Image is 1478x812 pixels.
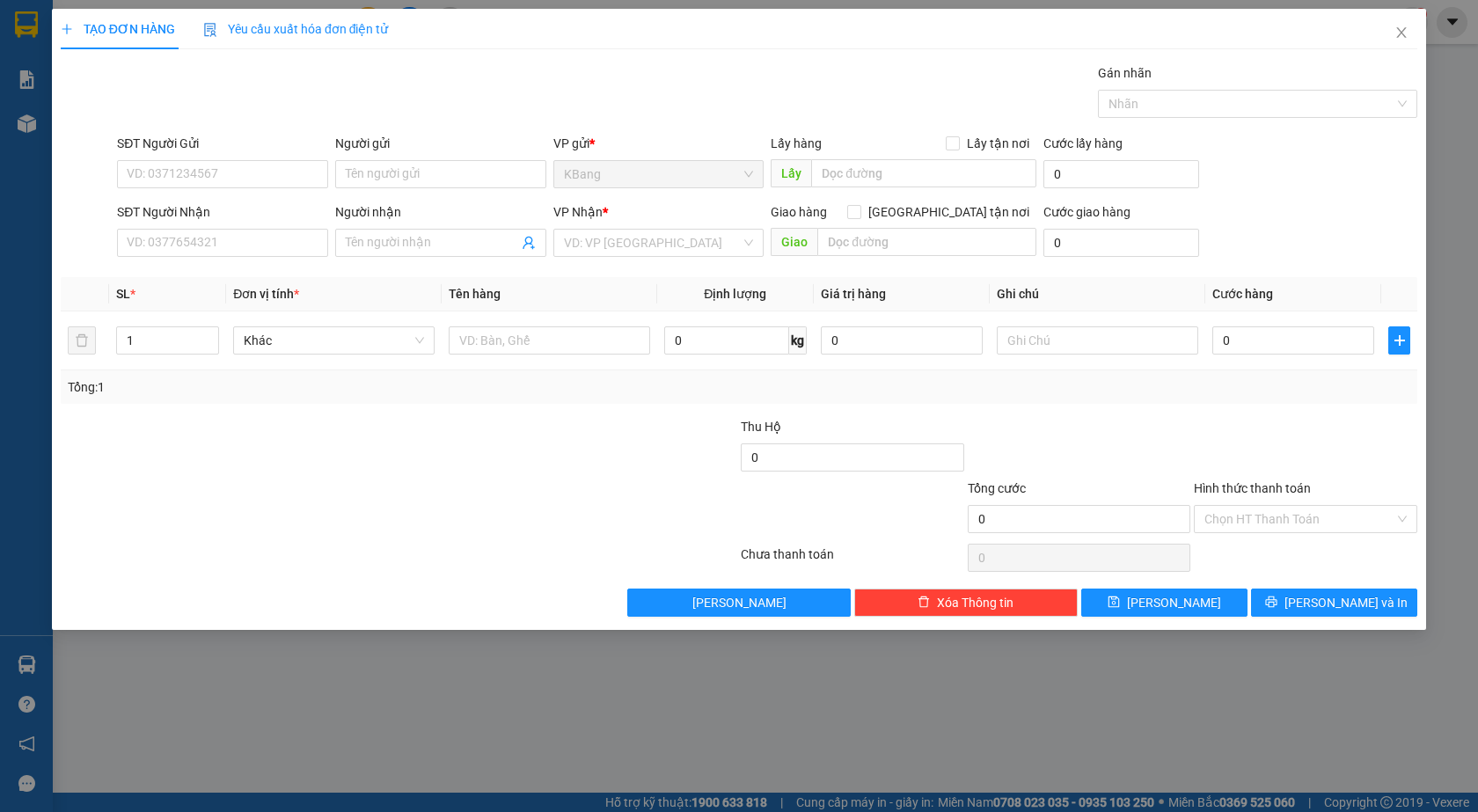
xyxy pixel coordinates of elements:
[960,134,1036,153] span: Lấy tận nơi
[449,326,650,355] input: VD: Bàn, Ghế
[553,134,765,153] div: VP gửi
[771,159,811,187] span: Lấy
[116,287,130,301] span: SL
[739,545,966,575] div: Chưa thanh toán
[811,159,1036,187] input: Dọc đường
[1284,593,1408,612] span: [PERSON_NAME] và In
[937,593,1013,612] span: Xóa Thông tin
[61,22,175,36] span: TẠO ĐƠN HÀNG
[1389,333,1409,347] span: plus
[117,202,328,222] div: SĐT Người Nhận
[997,326,1198,355] input: Ghi Chú
[1043,136,1123,150] label: Cước lấy hàng
[1394,26,1408,40] span: close
[854,589,1078,617] button: deleteXóa Thông tin
[68,326,96,355] button: delete
[821,287,886,301] span: Giá trị hàng
[1212,287,1273,301] span: Cước hàng
[117,134,328,153] div: SĐT Người Gửi
[990,277,1205,311] th: Ghi chú
[233,287,299,301] span: Đơn vị tính
[335,134,546,153] div: Người gửi
[1251,589,1417,617] button: printer[PERSON_NAME] và In
[704,287,766,301] span: Định lượng
[449,287,501,301] span: Tên hàng
[1108,596,1120,610] span: save
[817,228,1036,256] input: Dọc đường
[522,236,536,250] span: user-add
[203,23,217,37] img: icon
[821,326,983,355] input: 0
[1194,481,1311,495] label: Hình thức thanh toán
[741,420,781,434] span: Thu Hộ
[1127,593,1221,612] span: [PERSON_NAME]
[771,205,827,219] span: Giao hàng
[61,23,73,35] span: plus
[918,596,930,610] span: delete
[627,589,851,617] button: [PERSON_NAME]
[692,593,787,612] span: [PERSON_NAME]
[1081,589,1248,617] button: save[PERSON_NAME]
[203,22,389,36] span: Yêu cầu xuất hóa đơn điện tử
[1043,205,1130,219] label: Cước giao hàng
[1388,326,1410,355] button: plus
[1043,160,1200,188] input: Cước lấy hàng
[1043,229,1200,257] input: Cước giao hàng
[335,202,546,222] div: Người nhận
[553,205,603,219] span: VP Nhận
[771,136,822,150] span: Lấy hàng
[68,377,571,397] div: Tổng: 1
[564,161,754,187] span: KBang
[968,481,1026,495] span: Tổng cước
[244,327,424,354] span: Khác
[771,228,817,256] span: Giao
[1377,9,1426,58] button: Close
[1098,66,1152,80] label: Gán nhãn
[1265,596,1277,610] span: printer
[861,202,1036,222] span: [GEOGRAPHIC_DATA] tận nơi
[789,326,807,355] span: kg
